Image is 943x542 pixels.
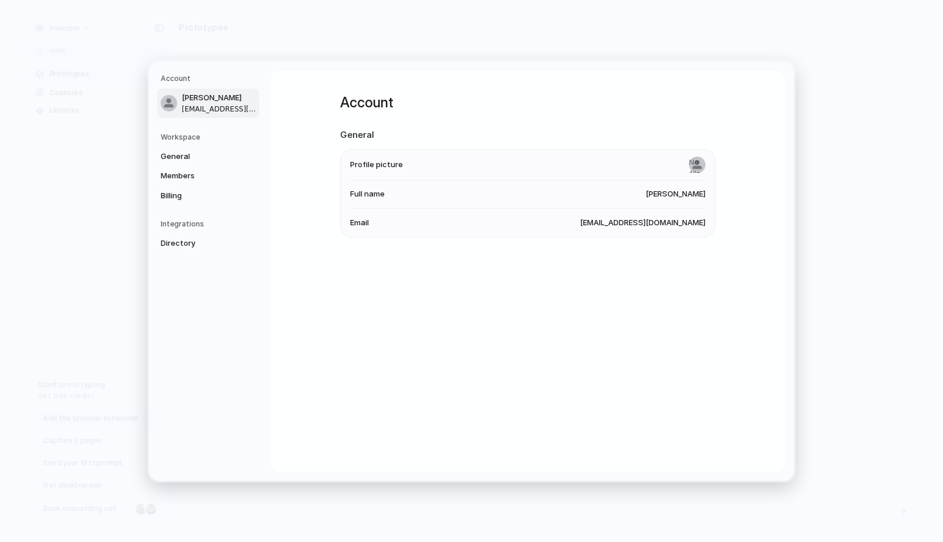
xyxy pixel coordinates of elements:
[161,73,259,84] h5: Account
[157,147,259,165] a: General
[161,170,236,182] span: Members
[161,131,259,142] h5: Workspace
[340,92,715,113] h1: Account
[646,188,705,200] span: [PERSON_NAME]
[350,216,369,228] span: Email
[350,188,385,200] span: Full name
[161,189,236,201] span: Billing
[161,238,236,249] span: Directory
[161,150,236,162] span: General
[182,103,257,114] span: [EMAIL_ADDRESS][DOMAIN_NAME]
[182,92,257,104] span: [PERSON_NAME]
[157,186,259,205] a: Billing
[157,89,259,118] a: [PERSON_NAME][EMAIL_ADDRESS][DOMAIN_NAME]
[340,128,715,142] h2: General
[157,167,259,185] a: Members
[350,158,403,170] span: Profile picture
[161,219,259,229] h5: Integrations
[580,216,705,228] span: [EMAIL_ADDRESS][DOMAIN_NAME]
[157,234,259,253] a: Directory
